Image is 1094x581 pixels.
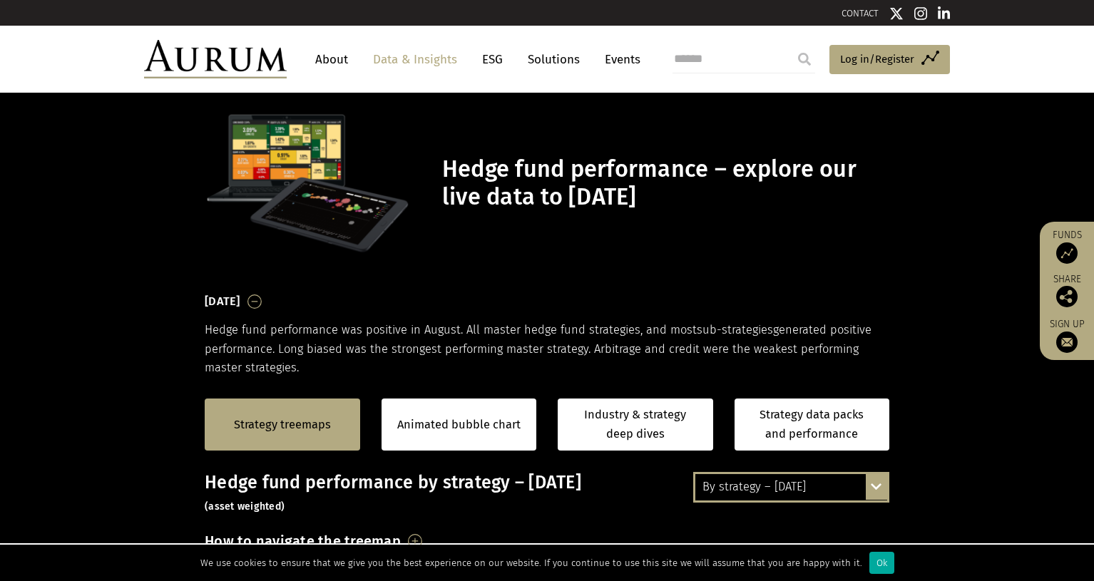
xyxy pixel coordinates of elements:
[842,8,879,19] a: CONTACT
[914,6,927,21] img: Instagram icon
[205,472,889,515] h3: Hedge fund performance by strategy – [DATE]
[558,399,713,451] a: Industry & strategy deep dives
[598,46,640,73] a: Events
[1056,286,1078,307] img: Share this post
[790,45,819,73] input: Submit
[1047,318,1087,353] a: Sign up
[1047,229,1087,264] a: Funds
[1056,331,1078,353] img: Sign up to our newsletter
[205,321,889,377] p: Hedge fund performance was positive in August. All master hedge fund strategies, and most generat...
[442,155,886,211] h1: Hedge fund performance – explore our live data to [DATE]
[1056,242,1078,264] img: Access Funds
[889,6,904,21] img: Twitter icon
[869,552,894,574] div: Ok
[366,46,464,73] a: Data & Insights
[144,40,287,78] img: Aurum
[205,500,285,513] small: (asset weighted)
[234,416,331,434] a: Strategy treemaps
[697,323,773,336] span: sub-strategies
[840,51,914,68] span: Log in/Register
[397,416,521,434] a: Animated bubble chart
[829,45,950,75] a: Log in/Register
[308,46,355,73] a: About
[205,529,401,553] h3: How to navigate the treemap
[475,46,510,73] a: ESG
[1047,274,1087,307] div: Share
[735,399,890,451] a: Strategy data packs and performance
[521,46,587,73] a: Solutions
[695,474,887,500] div: By strategy – [DATE]
[938,6,951,21] img: Linkedin icon
[205,291,240,312] h3: [DATE]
